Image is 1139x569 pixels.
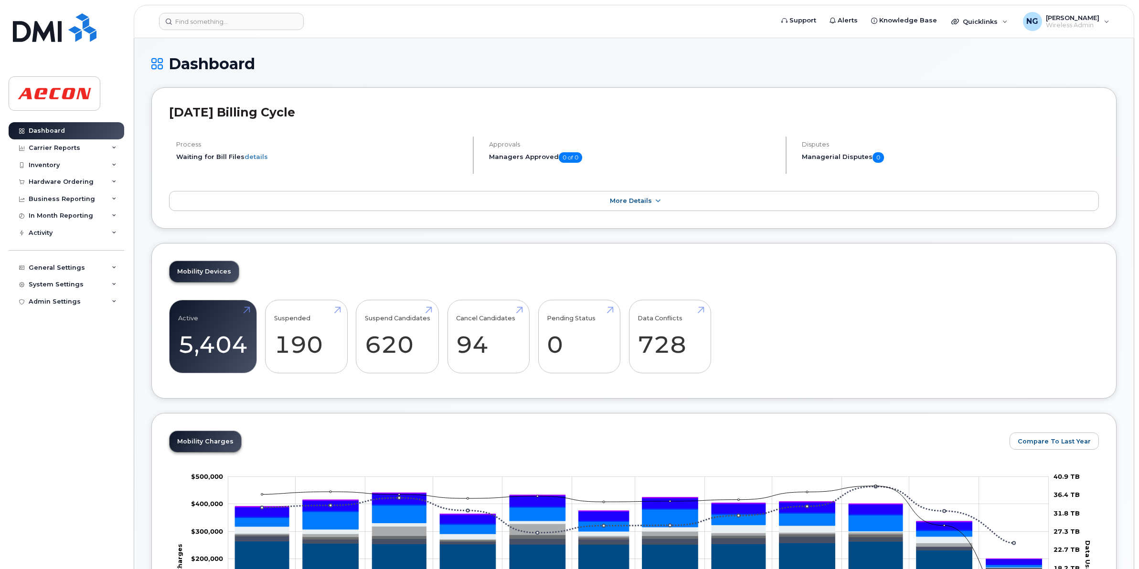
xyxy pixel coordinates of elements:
h5: Managerial Disputes [802,152,1099,163]
tspan: $200,000 [191,555,223,562]
li: Waiting for Bill Files [176,152,465,161]
h4: Process [176,141,465,148]
tspan: 31.8 TB [1054,509,1080,516]
span: Compare To Last Year [1018,437,1091,446]
g: HST [235,494,1042,564]
span: 0 of 0 [559,152,582,163]
g: $0 [191,500,223,507]
tspan: $300,000 [191,527,223,535]
a: Data Conflicts 728 [638,305,702,368]
tspan: 27.3 TB [1054,527,1080,535]
a: Suspend Candidates 620 [365,305,430,368]
a: Active 5,404 [178,305,248,368]
a: Suspended 190 [274,305,339,368]
tspan: 40.9 TB [1054,473,1080,480]
span: More Details [610,197,652,204]
h4: Approvals [489,141,777,148]
button: Compare To Last Year [1010,432,1099,450]
tspan: $500,000 [191,473,223,480]
a: Cancel Candidates 94 [456,305,521,368]
h2: [DATE] Billing Cycle [169,105,1099,119]
h5: Managers Approved [489,152,777,163]
g: Hardware [235,521,1042,568]
h4: Disputes [802,141,1099,148]
g: $0 [191,555,223,562]
g: Features [235,506,1042,568]
g: $0 [191,473,223,480]
span: 0 [873,152,884,163]
h1: Dashboard [151,55,1117,72]
a: details [245,153,268,160]
g: GST [235,504,1042,565]
a: Mobility Devices [170,261,239,282]
a: Mobility Charges [170,431,241,452]
a: Pending Status 0 [547,305,611,368]
g: QST [235,493,1042,558]
tspan: $400,000 [191,500,223,507]
g: $0 [191,527,223,535]
tspan: 22.7 TB [1054,546,1080,553]
tspan: 36.4 TB [1054,491,1080,498]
